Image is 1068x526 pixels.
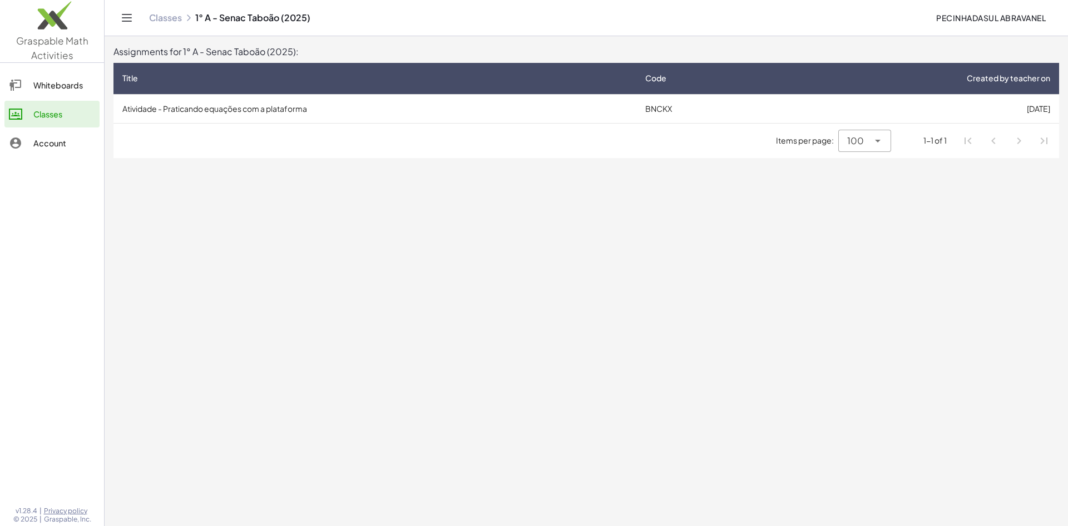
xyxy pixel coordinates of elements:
[39,507,42,515] span: |
[4,72,100,99] a: Whiteboards
[33,107,95,121] div: Classes
[122,72,138,84] span: Title
[39,515,42,524] span: |
[113,94,636,123] td: Atividade - Praticando equações com a plataforma
[33,78,95,92] div: Whiteboards
[13,515,37,524] span: © 2025
[16,507,37,515] span: v1.28.4
[118,9,136,27] button: Toggle navigation
[44,507,91,515] a: Privacy policy
[33,136,95,150] div: Account
[936,13,1046,23] span: pecinhadasul abravanel
[768,94,1059,123] td: [DATE]
[847,134,864,148] span: 100
[645,72,666,84] span: Code
[149,12,182,23] a: Classes
[4,101,100,127] a: Classes
[923,135,947,146] div: 1-1 of 1
[16,35,88,61] span: Graspable Math Activities
[956,128,1057,154] nav: Pagination Navigation
[113,45,1059,58] div: Assignments for 1° A - Senac Taboão (2025):
[927,8,1055,28] button: pecinhadasul abravanel
[776,135,838,146] span: Items per page:
[44,515,91,524] span: Graspable, Inc.
[967,72,1050,84] span: Created by teacher on
[636,94,767,123] td: BNCKX
[4,130,100,156] a: Account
